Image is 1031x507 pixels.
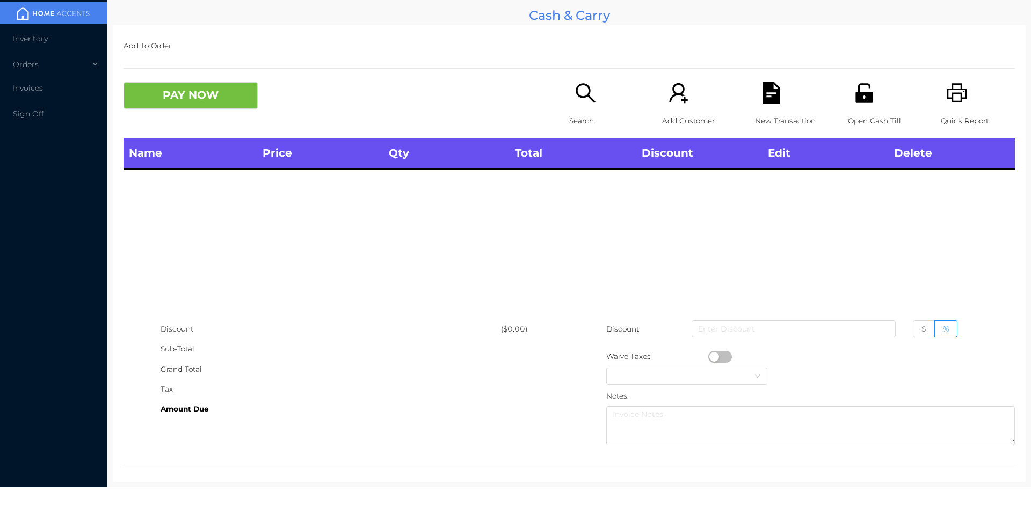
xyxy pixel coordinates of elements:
[161,339,501,359] div: Sub-Total
[848,111,922,131] p: Open Cash Till
[575,82,597,104] i: icon: search
[383,138,510,169] th: Qty
[692,320,896,337] input: Enter Discount
[13,34,48,43] span: Inventory
[161,319,501,339] div: Discount
[113,5,1026,25] div: Cash & Carry
[161,399,501,419] div: Amount Due
[667,82,689,104] i: icon: user-add
[161,379,501,399] div: Tax
[946,82,968,104] i: icon: printer
[124,138,257,169] th: Name
[124,36,1015,56] p: Add To Order
[755,111,829,131] p: New Transaction
[510,138,636,169] th: Total
[606,392,629,400] label: Notes:
[889,138,1015,169] th: Delete
[636,138,763,169] th: Discount
[161,359,501,379] div: Grand Total
[13,83,43,93] span: Invoices
[662,111,736,131] p: Add Customer
[760,82,782,104] i: icon: file-text
[763,138,889,169] th: Edit
[257,138,383,169] th: Price
[13,5,93,21] img: mainBanner
[941,111,1015,131] p: Quick Report
[606,319,640,339] p: Discount
[124,82,258,109] button: PAY NOW
[606,347,708,366] div: Waive Taxes
[754,373,761,380] i: icon: down
[921,324,926,334] span: $
[943,324,949,334] span: %
[569,111,643,131] p: Search
[853,82,875,104] i: icon: unlock
[13,109,44,119] span: Sign Off
[501,319,569,339] div: ($0.00)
